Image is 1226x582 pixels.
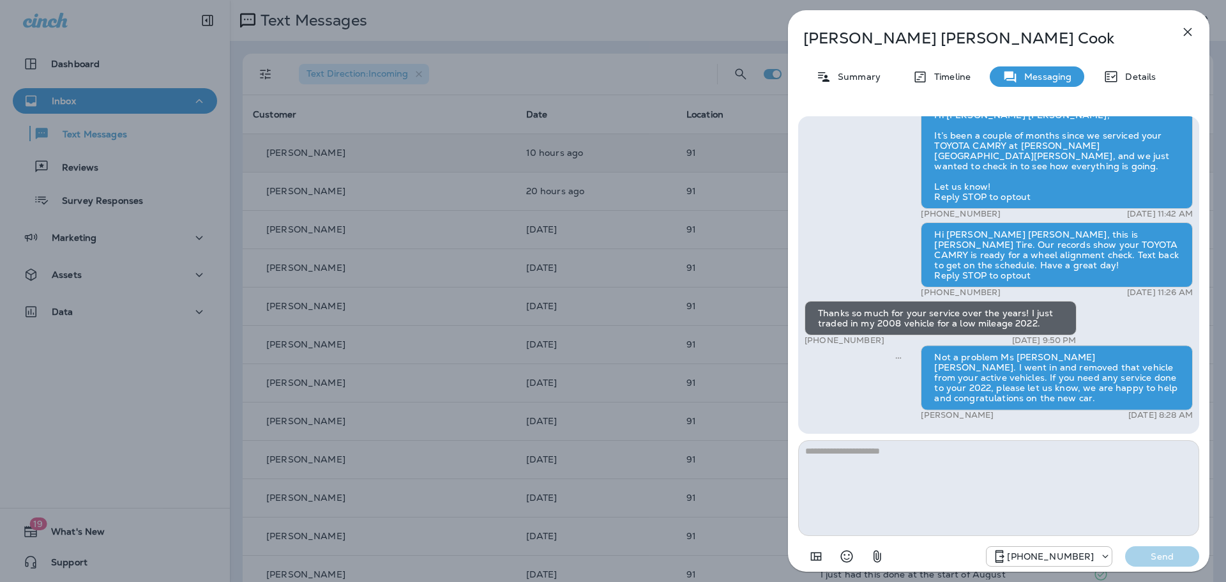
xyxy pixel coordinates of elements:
[803,29,1152,47] p: [PERSON_NAME] [PERSON_NAME] Cook
[921,222,1193,287] div: Hi [PERSON_NAME] [PERSON_NAME], this is [PERSON_NAME] Tire. Our records show your TOYOTA CAMRY is...
[921,103,1193,209] div: Hi [PERSON_NAME] [PERSON_NAME], It’s been a couple of months since we serviced your TOYOTA CAMRY ...
[895,351,902,362] span: Sent
[921,209,1001,219] p: [PHONE_NUMBER]
[921,410,994,420] p: [PERSON_NAME]
[805,335,884,346] p: [PHONE_NUMBER]
[987,549,1112,564] div: +1 (330) 521-2826
[921,287,1001,298] p: [PHONE_NUMBER]
[803,544,829,569] button: Add in a premade template
[1127,209,1193,219] p: [DATE] 11:42 AM
[921,345,1193,410] div: Not a problem Ms [PERSON_NAME] [PERSON_NAME]. I went in and removed that vehicle from your active...
[1119,72,1156,82] p: Details
[1127,287,1193,298] p: [DATE] 11:26 AM
[1128,410,1193,420] p: [DATE] 8:28 AM
[1012,335,1077,346] p: [DATE] 9:50 PM
[831,72,881,82] p: Summary
[928,72,971,82] p: Timeline
[834,544,859,569] button: Select an emoji
[805,301,1077,335] div: Thanks so much for your service over the years! I just traded in my 2008 vehicle for a low mileag...
[1018,72,1071,82] p: Messaging
[1007,551,1094,562] p: [PHONE_NUMBER]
